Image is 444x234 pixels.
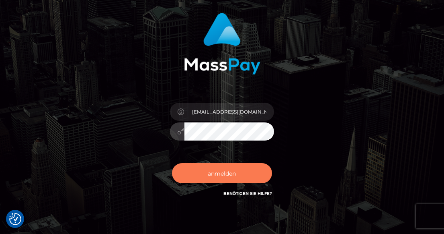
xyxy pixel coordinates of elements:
a: Benötigen Sie Hilfe? [223,191,272,196]
img: Zustimmungsschaltfläche erneut aufrufen [9,213,21,225]
font: anmelden [208,170,236,177]
img: MassPay-Anmeldung [184,13,260,75]
input: Benutzername... [184,103,274,121]
button: anmelden [172,163,272,183]
button: Einwilligungspräferenzen [9,213,21,225]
